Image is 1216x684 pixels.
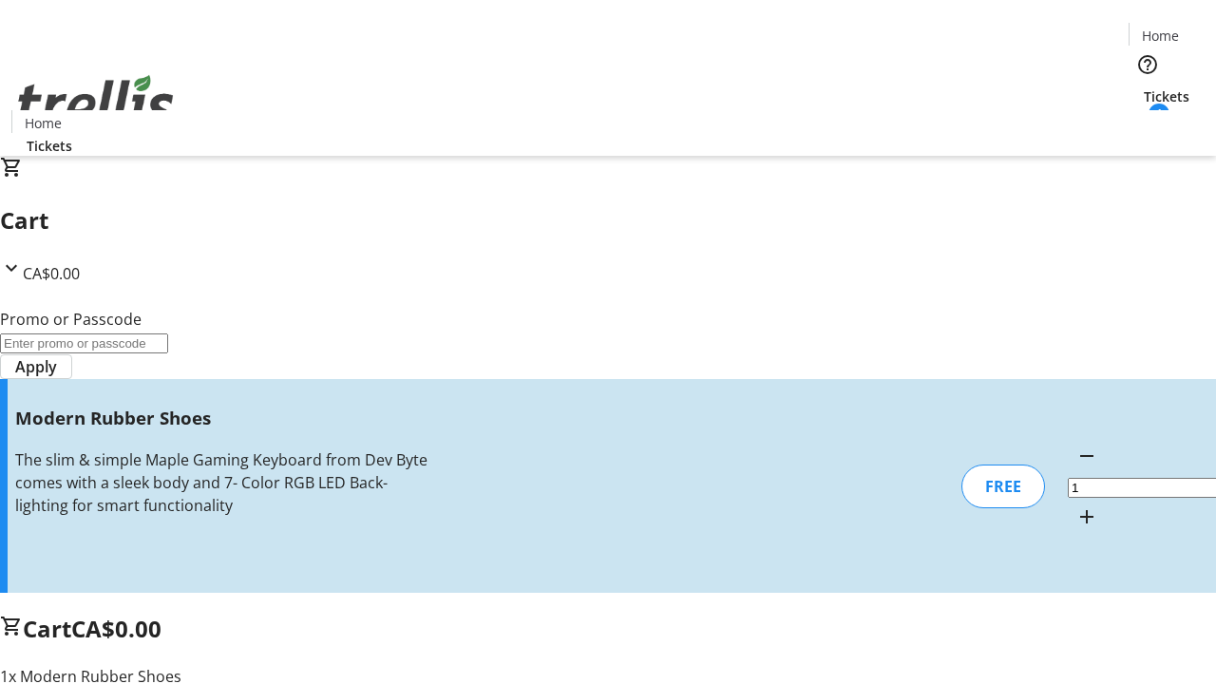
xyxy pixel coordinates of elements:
button: Increment by one [1068,498,1106,536]
span: Home [1142,26,1179,46]
a: Tickets [11,136,87,156]
span: Tickets [27,136,72,156]
div: FREE [961,465,1045,508]
a: Tickets [1129,86,1205,106]
h3: Modern Rubber Shoes [15,405,430,431]
a: Home [1130,26,1190,46]
span: Apply [15,355,57,378]
button: Help [1129,46,1167,84]
div: The slim & simple Maple Gaming Keyboard from Dev Byte comes with a sleek body and 7- Color RGB LE... [15,448,430,517]
button: Cart [1129,106,1167,144]
span: Home [25,113,62,133]
span: Tickets [1144,86,1189,106]
img: Orient E2E Organization Bm2olJiWBX's Logo [11,54,180,149]
span: CA$0.00 [23,263,80,284]
button: Decrement by one [1068,437,1106,475]
a: Home [12,113,73,133]
span: CA$0.00 [71,613,161,644]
